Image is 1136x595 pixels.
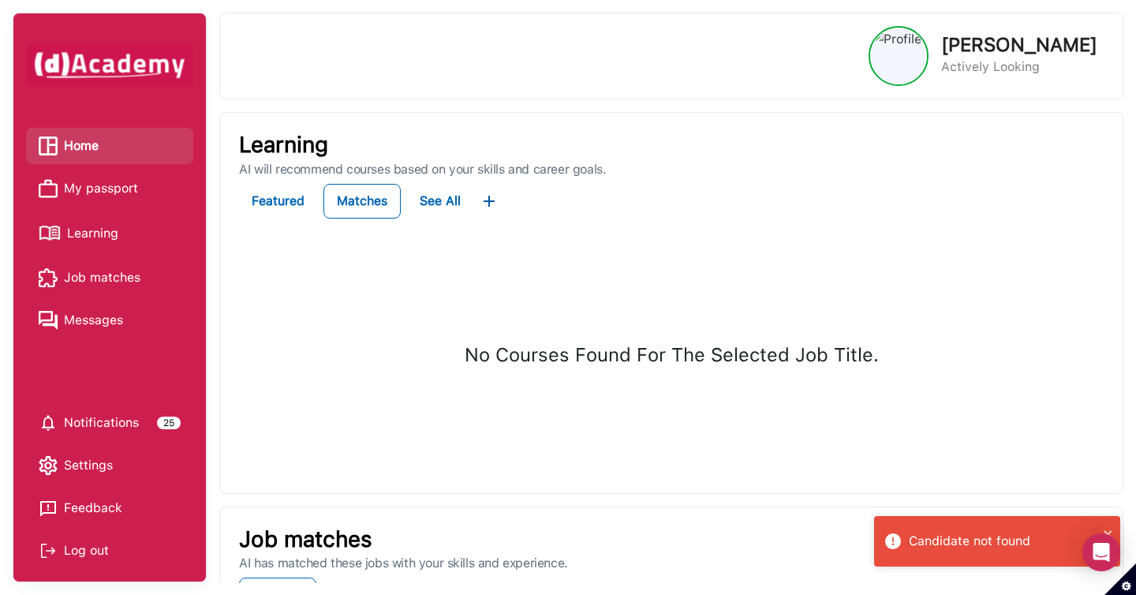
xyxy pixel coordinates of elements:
a: My passport iconMy passport [39,177,181,200]
img: Home icon [39,137,58,155]
img: My passport icon [39,179,58,198]
span: Notifications [64,411,139,435]
img: Job matches icon [39,268,58,287]
div: Matches [337,190,387,212]
p: Learning [239,132,1104,159]
img: Log out [39,541,58,560]
span: Learning [67,222,118,245]
button: Featured [239,184,317,219]
p: AI has matched these jobs with your skills and experience. [239,556,1104,571]
button: Matches [323,184,401,219]
a: Job matches iconJob matches [39,266,181,290]
div: Log out [39,539,181,563]
button: See All [407,184,473,219]
span: Job matches [64,266,140,290]
p: Job matches [239,526,1104,553]
img: Profile [871,28,926,84]
img: dAcademy [26,43,193,87]
img: Messages icon [39,311,58,330]
button: Set cookie preferences [1104,563,1136,595]
div: See All [420,190,461,212]
a: Learning iconLearning [39,219,181,247]
h4: No Courses Found For The Selected Job Title. [239,344,1104,367]
a: Feedback [39,496,181,520]
p: AI will recommend courses based on your skills and career goals. [239,162,1104,178]
div: Open Intercom Messenger [1082,533,1120,571]
img: feedback [39,499,58,518]
span: Messages [64,309,123,332]
img: setting [39,414,58,432]
div: 25 [157,417,181,429]
div: Candidate not found [909,530,1098,552]
img: ... [480,192,499,211]
a: Messages iconMessages [39,309,181,332]
span: Home [64,134,99,158]
p: Actively Looking [941,58,1097,77]
p: [PERSON_NAME] [941,36,1097,54]
button: close [1103,522,1114,544]
img: Learning icon [39,219,61,247]
span: My passport [64,177,138,200]
span: Settings [64,454,113,477]
a: Home iconHome [39,134,181,158]
img: setting [39,456,58,475]
div: Featured [252,190,305,212]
